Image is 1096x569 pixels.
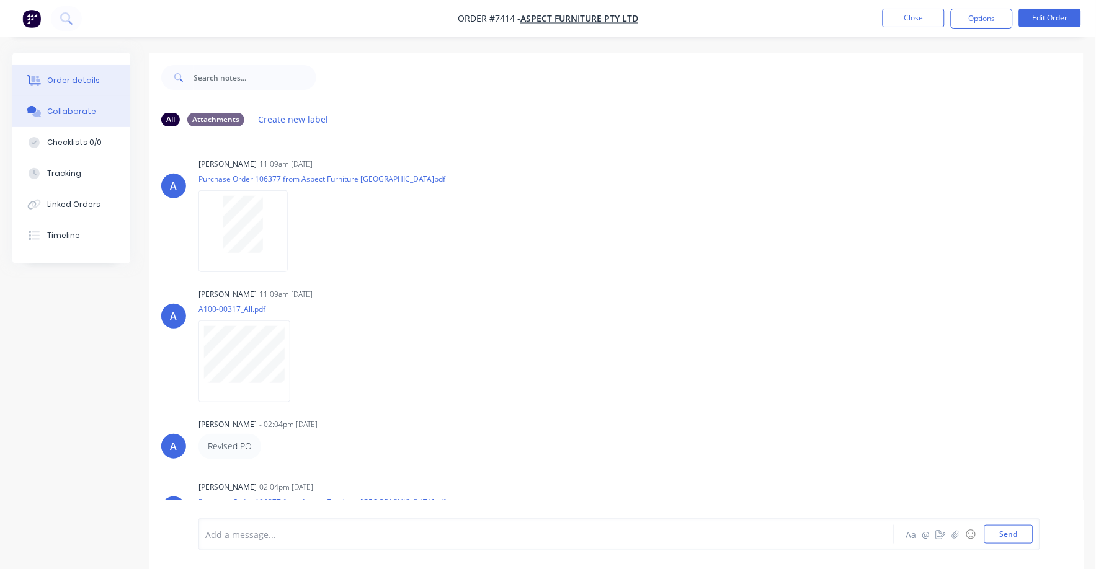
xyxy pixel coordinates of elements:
[12,96,130,127] button: Collaborate
[198,496,445,507] p: Purchase Order 106377 from Aspect Furniture [GEOGRAPHIC_DATA]pdf
[194,65,316,90] input: Search notes...
[198,419,257,430] div: [PERSON_NAME]
[904,527,919,542] button: Aa
[171,439,177,454] div: A
[47,199,100,210] div: Linked Orders
[259,419,318,430] div: - 02:04pm [DATE]
[47,106,96,117] div: Collaborate
[47,75,100,86] div: Order details
[161,113,180,126] div: All
[187,113,244,126] div: Attachments
[12,220,130,251] button: Timeline
[171,309,177,324] div: A
[198,174,445,184] p: Purchase Order 106377 from Aspect Furniture [GEOGRAPHIC_DATA]pdf
[12,158,130,189] button: Tracking
[520,13,638,25] a: Aspect Furniture Pty Ltd
[198,304,303,314] p: A100-00317_All.pdf
[919,527,933,542] button: @
[259,289,313,300] div: 11:09am [DATE]
[259,482,313,493] div: 02:04pm [DATE]
[458,13,520,25] span: Order #7414 -
[951,9,1013,29] button: Options
[47,230,80,241] div: Timeline
[198,289,257,300] div: [PERSON_NAME]
[883,9,945,27] button: Close
[963,527,978,542] button: ☺
[171,179,177,193] div: A
[12,189,130,220] button: Linked Orders
[984,525,1033,544] button: Send
[22,9,41,28] img: Factory
[208,440,252,452] p: Revised PO
[198,159,257,170] div: [PERSON_NAME]
[259,159,313,170] div: 11:09am [DATE]
[47,137,102,148] div: Checklists 0/0
[47,168,81,179] div: Tracking
[198,482,257,493] div: [PERSON_NAME]
[12,127,130,158] button: Checklists 0/0
[252,111,335,128] button: Create new label
[1019,9,1081,27] button: Edit Order
[12,65,130,96] button: Order details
